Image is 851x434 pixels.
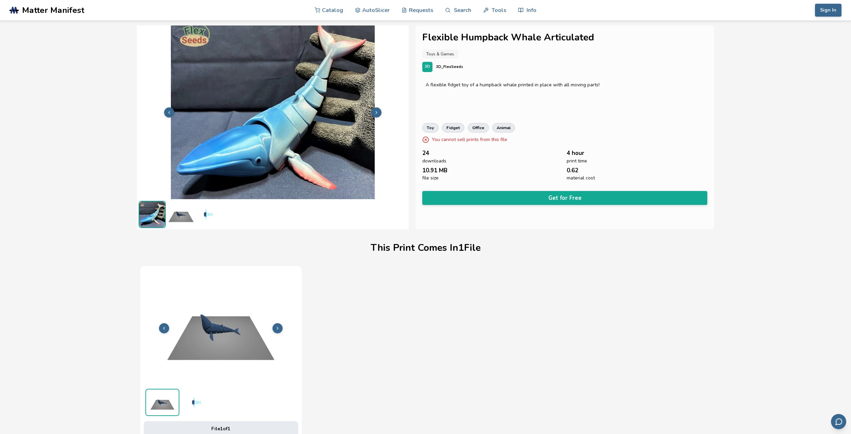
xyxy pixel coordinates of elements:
a: office [468,123,489,133]
h1: This Print Comes In 1 File [371,243,481,253]
button: Sign In [815,4,841,17]
a: animal [492,123,515,133]
p: 3D_FlexSeeds [436,63,463,70]
h1: Flexible Humpback Whale Articulated [422,32,708,43]
span: file size [422,175,439,181]
img: Flexi_Humpback-Whale_0.7_PIP_3D_Preview [196,201,224,228]
span: 24 [422,150,429,156]
a: Toys & Games [422,50,458,58]
a: toy [422,123,439,133]
img: Flexi_Humpback-Whale_0.7_PIP_Print_Bed_Preview [146,389,179,415]
span: material cost [567,175,595,181]
span: print time [567,158,587,164]
span: 0.62 [567,167,578,174]
button: Get for Free [422,191,708,205]
span: 4 hour [567,150,584,156]
img: Flexi_Humpback-Whale_0.7_PIP_Print_Bed_Preview [167,201,195,228]
a: fidget [442,123,464,133]
p: You cannot sell prints from this file [432,136,507,143]
img: Flexi_Humpback-Whale_0.7_PIP_3D_Preview [181,389,215,416]
button: Send feedback via email [831,414,846,429]
div: File 1 of 1 [149,426,293,432]
span: downloads [422,158,446,164]
span: Matter Manifest [22,5,84,15]
span: 10.91 MB [422,167,447,174]
span: 3D [425,65,430,69]
div: A flexible fidget toy of a humpback whale printed in place with all moving parts! [426,82,704,88]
